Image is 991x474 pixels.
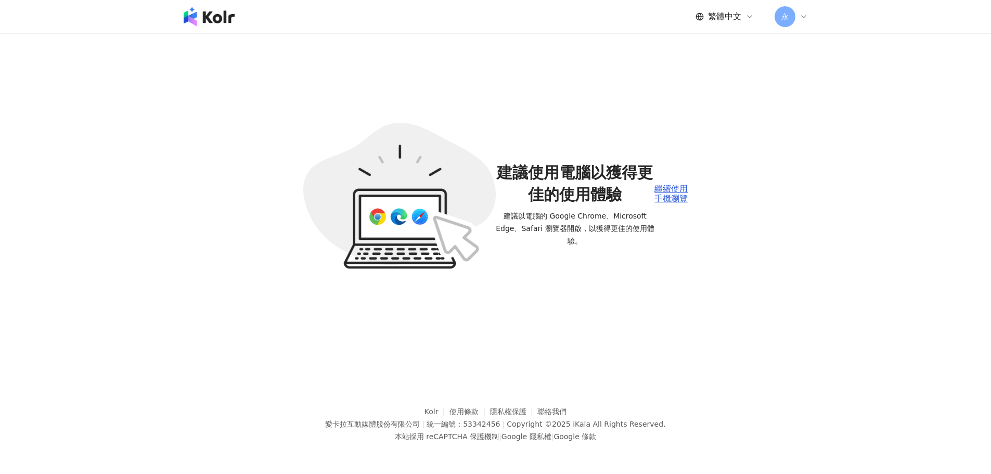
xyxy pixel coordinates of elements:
a: iKala [573,420,590,428]
a: 隱私權保護 [490,407,538,416]
a: 使用條款 [449,407,490,416]
a: 聯絡我們 [537,407,567,416]
span: | [502,420,505,428]
img: unsupported-rwd [303,123,496,270]
img: logo [184,7,235,26]
a: Google 條款 [554,432,596,441]
span: | [551,432,554,441]
span: | [499,432,501,441]
span: 建議使用電腦以獲得更佳的使用體驗 [496,162,655,206]
div: Copyright © 2025 All Rights Reserved. [507,420,665,428]
span: | [422,420,424,428]
div: 統一編號：53342456 [427,420,500,428]
a: Kolr [424,407,449,416]
span: 建議以電腦的 Google Chrome、Microsoft Edge、Safari 瀏覽器開啟，以獲得更佳的使用體驗。 [496,210,655,247]
span: 永 [781,11,789,22]
div: 繼續使用手機瀏覽 [654,184,688,203]
a: Google 隱私權 [501,432,551,441]
div: 愛卡拉互動媒體股份有限公司 [325,420,420,428]
span: 本站採用 reCAPTCHA 保護機制 [395,430,596,443]
span: 繁體中文 [708,11,741,22]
